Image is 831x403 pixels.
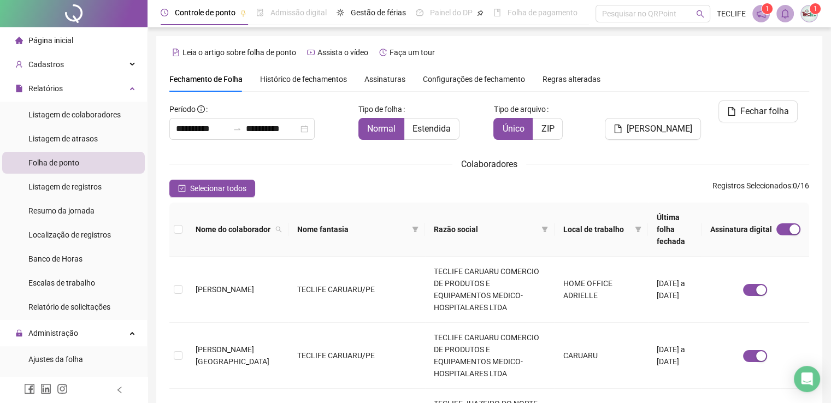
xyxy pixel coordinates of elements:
[169,75,243,84] span: Fechamento de Folha
[635,226,641,233] span: filter
[197,105,205,113] span: info-circle
[317,48,368,57] span: Assista o vídeo
[169,105,196,114] span: Período
[712,180,809,197] span: : 0 / 16
[337,9,344,16] span: sun
[28,158,79,167] span: Folha de ponto
[275,226,282,233] span: search
[718,100,798,122] button: Fechar folha
[367,123,396,134] span: Normal
[172,49,180,56] span: file-text
[627,122,692,135] span: [PERSON_NAME]
[762,3,773,14] sup: 1
[57,383,68,394] span: instagram
[28,206,95,215] span: Resumo da jornada
[541,226,548,233] span: filter
[614,125,622,133] span: file
[28,278,95,287] span: Escalas de trabalho
[814,5,817,13] span: 1
[288,323,425,389] td: TECLIFE CARUARU/PE
[633,221,644,238] span: filter
[555,257,648,323] td: HOME OFFICE ADRIELLE
[28,254,82,263] span: Banco de Horas
[412,226,419,233] span: filter
[233,125,241,133] span: to
[161,9,168,16] span: clock-circle
[182,48,296,57] span: Leia o artigo sobre folha de ponto
[15,37,23,44] span: home
[801,5,817,22] img: 50743
[555,323,648,389] td: CARUARU
[28,230,111,239] span: Localização de registros
[178,185,186,192] span: check-square
[412,123,451,134] span: Estendida
[28,134,98,143] span: Listagem de atrasos
[233,125,241,133] span: swap-right
[28,60,64,69] span: Cadastros
[379,49,387,56] span: history
[28,110,121,119] span: Listagem de colaboradores
[605,118,701,140] button: [PERSON_NAME]
[794,366,820,392] div: Open Intercom Messenger
[175,8,235,17] span: Controle de ponto
[116,386,123,394] span: left
[493,9,501,16] span: book
[28,36,73,45] span: Página inicial
[15,61,23,68] span: user-add
[28,84,63,93] span: Relatórios
[240,10,246,16] span: pushpin
[256,9,264,16] span: file-done
[297,223,408,235] span: Nome fantasia
[740,105,789,118] span: Fechar folha
[28,329,78,337] span: Administração
[710,223,772,235] span: Assinatura digital
[273,221,284,238] span: search
[28,182,102,191] span: Listagem de registros
[15,85,23,92] span: file
[28,303,110,311] span: Relatório de solicitações
[196,345,269,366] span: [PERSON_NAME][GEOGRAPHIC_DATA]
[508,8,577,17] span: Folha de pagamento
[717,8,746,20] span: TECLIFE
[24,383,35,394] span: facebook
[270,8,327,17] span: Admissão digital
[648,203,702,257] th: Última folha fechada
[543,75,600,83] span: Regras alteradas
[15,329,23,337] span: lock
[169,180,255,197] button: Selecionar todos
[288,257,425,323] td: TECLIFE CARUARU/PE
[563,223,630,235] span: Local de trabalho
[416,9,423,16] span: dashboard
[190,182,246,194] span: Selecionar todos
[493,103,545,115] span: Tipo de arquivo
[364,75,405,83] span: Assinaturas
[477,10,484,16] span: pushpin
[810,3,821,14] sup: Atualize o seu contato no menu Meus Dados
[351,8,406,17] span: Gestão de férias
[423,75,525,83] span: Configurações de fechamento
[696,10,704,18] span: search
[410,221,421,238] span: filter
[539,221,550,238] span: filter
[765,5,769,13] span: 1
[390,48,435,57] span: Faça um tour
[307,49,315,56] span: youtube
[40,383,51,394] span: linkedin
[260,75,347,84] span: Histórico de fechamentos
[502,123,524,134] span: Único
[727,107,736,116] span: file
[196,285,254,294] span: [PERSON_NAME]
[430,8,473,17] span: Painel do DP
[196,223,271,235] span: Nome do colaborador
[541,123,554,134] span: ZIP
[425,323,555,389] td: TECLIFE CARUARU COMERCIO DE PRODUTOS E EQUIPAMENTOS MEDICO-HOSPITALARES LTDA
[648,257,702,323] td: [DATE] a [DATE]
[780,9,790,19] span: bell
[425,257,555,323] td: TECLIFE CARUARU COMERCIO DE PRODUTOS E EQUIPAMENTOS MEDICO-HOSPITALARES LTDA
[461,159,517,169] span: Colaboradores
[712,181,791,190] span: Registros Selecionados
[434,223,537,235] span: Razão social
[358,103,402,115] span: Tipo de folha
[756,9,766,19] span: notification
[648,323,702,389] td: [DATE] a [DATE]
